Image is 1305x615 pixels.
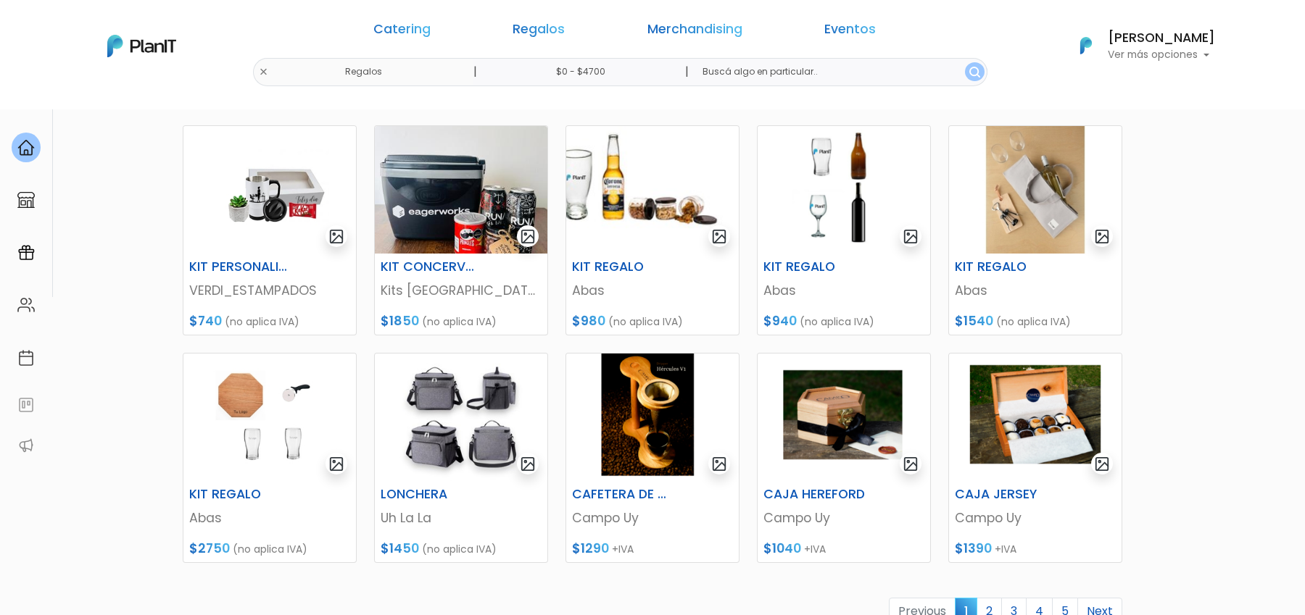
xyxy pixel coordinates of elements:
[183,126,356,254] img: thumb_WhatsApp_Image_2023-08-18_at_15.57.17.jpg
[763,540,801,557] span: $1040
[233,542,307,556] span: (no aplica IVA)
[181,487,299,502] h6: KIT REGALO
[17,437,35,454] img: partners-52edf745621dab592f3b2c58e3bca9d71375a7ef29c3b500c9f145b62cc070d4.svg
[1061,27,1215,64] button: PlanIt Logo [PERSON_NAME] Ver más opciones
[566,353,739,481] img: thumb_Captura_de_pantalla_2024-08-20_124713.png
[804,542,826,556] span: +IVA
[565,125,739,335] a: gallery-light KIT REGALO Abas $980 (no aplica IVA)
[763,509,924,527] p: Campo Uy
[969,67,980,78] img: search_button-432b6d5273f82d61273b3651a40e1bd1b912527efae98b1b7a1b2c0702e16a8d.svg
[996,314,1071,329] span: (no aplica IVA)
[711,228,728,245] img: gallery-light
[612,542,634,556] span: +IVA
[381,509,542,527] p: Uh La La
[372,487,491,502] h6: LONCHERA
[259,67,268,77] img: close-6986928ebcb1d6c9903e3b54e860dbc4d054630f23adef3a32610726dff6a82b.svg
[225,314,299,329] span: (no aplica IVA)
[17,139,35,156] img: home-e721727adea9d79c4d83392d1f703f7f8bce08238fde08b1acbfd93340b81755.svg
[1070,30,1102,62] img: PlanIt Logo
[566,126,739,254] img: thumb_image-Photoroom__11_.jpg
[373,23,431,41] a: Catering
[946,487,1065,502] h6: CAJA JERSEY
[757,353,931,563] a: gallery-light CAJA HEREFORD Campo Uy $1040 +IVA
[520,228,536,245] img: gallery-light
[995,542,1016,556] span: +IVA
[1108,50,1215,60] p: Ver más opciones
[189,281,350,300] p: VERDI_ESTAMPADOS
[572,281,733,300] p: Abas
[647,23,742,41] a: Merchandising
[183,353,356,481] img: thumb_Captura_de_pantalla_2023-12-06_152540.jpg
[372,259,491,275] h6: KIT CONCERVADORA
[189,509,350,527] p: Abas
[422,314,497,329] span: (no aplica IVA)
[1094,456,1111,472] img: gallery-light
[763,281,924,300] p: Abas
[17,296,35,314] img: people-662611757002400ad9ed0e3c099ab2801c6687ba6c219adb57efc949bc21e19d.svg
[183,125,357,335] a: gallery-light KIT PERSONALIZADO VERDI_ESTAMPADOS $740 (no aplica IVA)
[17,349,35,367] img: calendar-87d922413cdce8b2cf7b7f5f62616a5cf9e4887200fb71536465627b3292af00.svg
[75,14,209,42] div: ¿Necesitás ayuda?
[381,540,419,557] span: $1450
[757,125,931,335] a: gallery-light KIT REGALO Abas $940 (no aplica IVA)
[758,126,930,254] img: thumb_Captura_de_pantalla_2025-03-14_154523.png
[107,35,176,57] img: PlanIt Logo
[375,353,547,481] img: thumb_image__copia___copia___copia___copia___copia___copia___copia___copia___copia_-Photoroom__28...
[824,23,876,41] a: Eventos
[565,353,739,563] a: gallery-light CAFETERA DE GOTEO Campo Uy $1290 +IVA
[955,509,1116,527] p: Campo Uy
[955,281,1116,300] p: Abas
[189,312,222,330] span: $740
[181,259,299,275] h6: KIT PERSONALIZADO
[520,456,536,472] img: gallery-light
[17,396,35,414] img: feedback-78b5a0c8f98aac82b08bfc38622c3050aee476f2c9584af64705fc4e61158814.svg
[513,23,565,41] a: Regalos
[800,314,874,329] span: (no aplica IVA)
[763,312,797,330] span: $940
[1108,32,1215,45] h6: [PERSON_NAME]
[328,456,345,472] img: gallery-light
[375,126,547,254] img: thumb_PHOTO-2024-03-26-08-59-59_2.jpg
[948,353,1122,563] a: gallery-light CAJA JERSEY Campo Uy $1390 +IVA
[572,312,605,330] span: $980
[1094,228,1111,245] img: gallery-light
[955,540,992,557] span: $1390
[17,244,35,262] img: campaigns-02234683943229c281be62815700db0a1741e53638e28bf9629b52c665b00959.svg
[563,487,682,502] h6: CAFETERA DE GOTEO
[183,353,357,563] a: gallery-light KIT REGALO Abas $2750 (no aplica IVA)
[572,540,609,557] span: $1290
[903,456,919,472] img: gallery-light
[949,126,1122,254] img: thumb_Captura_de_pantalla_2023-12-06_150215.jpg
[17,191,35,209] img: marketplace-4ceaa7011d94191e9ded77b95e3339b90024bf715f7c57f8cf31f2d8c509eaba.svg
[189,540,230,557] span: $2750
[608,314,683,329] span: (no aplica IVA)
[903,228,919,245] img: gallery-light
[422,542,497,556] span: (no aplica IVA)
[946,259,1065,275] h6: KIT REGALO
[572,509,733,527] p: Campo Uy
[381,312,419,330] span: $1850
[948,125,1122,335] a: gallery-light KIT REGALO Abas $1540 (no aplica IVA)
[685,63,689,80] p: |
[758,353,930,481] img: thumb_Captura_de_pantalla_2024-08-20_130538.png
[691,58,987,86] input: Buscá algo en particular..
[381,281,542,300] p: Kits [GEOGRAPHIC_DATA]
[711,456,728,472] img: gallery-light
[328,228,345,245] img: gallery-light
[563,259,682,275] h6: KIT REGALO
[949,353,1122,481] img: thumb_Captura_de_pantalla_2024-08-22_144724.png
[755,487,874,502] h6: CAJA HEREFORD
[755,259,874,275] h6: KIT REGALO
[374,125,548,335] a: gallery-light KIT CONCERVADORA Kits [GEOGRAPHIC_DATA] $1850 (no aplica IVA)
[955,312,993,330] span: $1540
[473,63,477,80] p: |
[374,353,548,563] a: gallery-light LONCHERA Uh La La $1450 (no aplica IVA)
